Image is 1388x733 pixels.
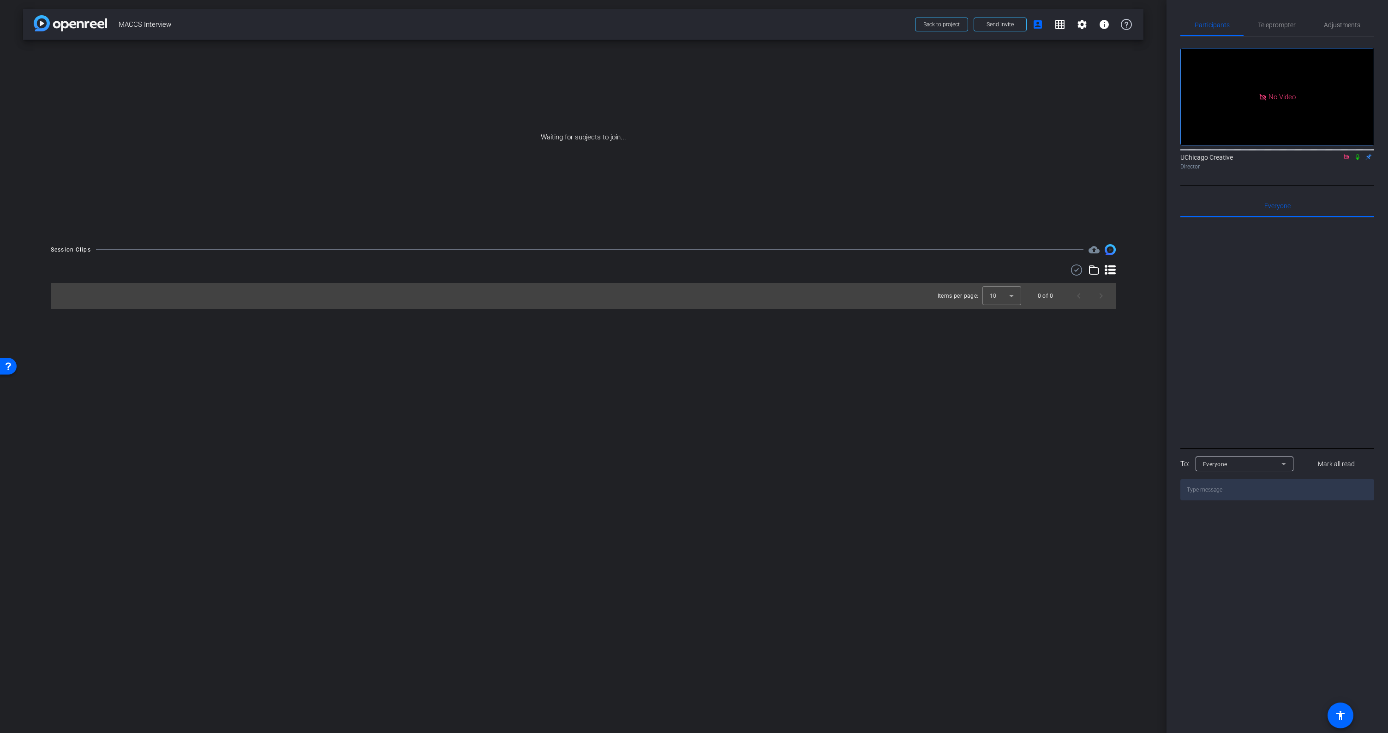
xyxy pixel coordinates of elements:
[1180,153,1374,171] div: UChicago Creative
[1180,162,1374,171] div: Director
[51,245,91,254] div: Session Clips
[1299,456,1375,472] button: Mark all read
[1195,22,1230,28] span: Participants
[1180,459,1189,469] div: To:
[1203,461,1227,468] span: Everyone
[1099,19,1110,30] mat-icon: info
[1268,92,1296,101] span: No Video
[1089,244,1100,255] mat-icon: cloud_upload
[1318,459,1355,469] span: Mark all read
[938,291,979,300] div: Items per page:
[1038,291,1053,300] div: 0 of 0
[1264,203,1291,209] span: Everyone
[23,40,1143,235] div: Waiting for subjects to join...
[119,15,909,34] span: MACCS Interview
[987,21,1014,28] span: Send invite
[974,18,1027,31] button: Send invite
[1324,22,1360,28] span: Adjustments
[915,18,968,31] button: Back to project
[1077,19,1088,30] mat-icon: settings
[1089,244,1100,255] span: Destinations for your clips
[1054,19,1065,30] mat-icon: grid_on
[1090,285,1112,307] button: Next page
[1335,710,1346,721] mat-icon: accessibility
[1068,285,1090,307] button: Previous page
[1258,22,1296,28] span: Teleprompter
[34,15,107,31] img: app-logo
[1105,244,1116,255] img: Session clips
[1032,19,1043,30] mat-icon: account_box
[923,21,960,28] span: Back to project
